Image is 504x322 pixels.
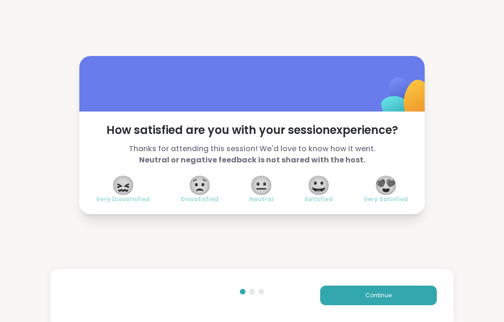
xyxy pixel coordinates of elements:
[96,123,408,138] span: How satisfied are you with your session experience?
[139,154,365,165] b: Neutral or negative feedback is not shared with the host.
[320,286,437,305] button: Continue
[188,177,211,194] span: 😟
[359,53,452,146] img: ShareWell Logomark
[307,177,330,194] span: 😀
[374,177,398,194] span: 😍
[96,143,408,166] span: Thanks for attending this session! We'd love to know how it went.
[96,196,150,203] span: Very Dissatisfied
[112,177,135,194] span: 😖
[250,177,273,194] span: 😐
[364,196,408,203] span: Very Satisfied
[249,196,273,203] span: Neutral
[304,196,333,203] span: Satisfied
[365,291,392,300] span: Continue
[181,196,218,203] span: Dissatisfied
